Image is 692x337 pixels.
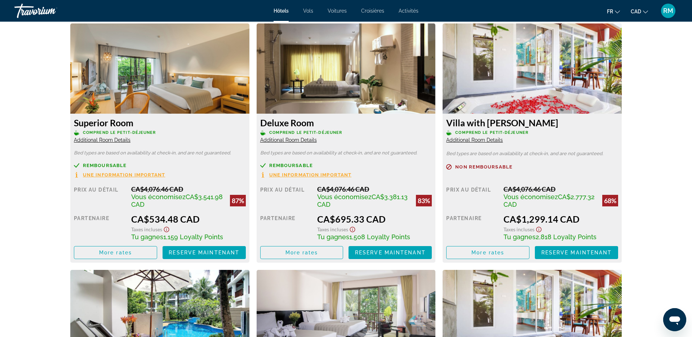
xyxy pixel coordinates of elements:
[446,117,618,128] h3: Villa with [PERSON_NAME]
[446,246,529,259] button: More rates
[355,250,426,255] span: Reserve maintenant
[504,214,618,224] div: CA$1,299.14 CAD
[317,214,432,224] div: CA$695.33 CAD
[659,3,678,18] button: User Menu
[471,250,504,255] span: More rates
[317,226,348,232] span: Taxes incluses
[328,8,347,14] a: Voitures
[317,193,408,208] span: CA$3,381.13 CAD
[446,185,498,208] div: Prix au détail
[74,137,130,143] span: Additional Room Details
[446,214,498,241] div: Partenaire
[14,1,86,20] a: Travorium
[131,214,246,224] div: CA$534.48 CAD
[349,246,432,259] button: Reserve maintenant
[74,172,165,178] button: Une information important
[269,172,352,177] span: Une information important
[504,193,558,201] span: Vous économisez
[99,250,132,255] span: More rates
[317,193,372,201] span: Vous économisez
[416,195,432,206] div: 83%
[83,172,165,177] span: Une information important
[162,224,171,233] button: Show Taxes and Fees disclaimer
[455,165,513,169] span: Non remboursable
[83,130,156,135] span: Comprend le petit-déjeuner
[399,8,418,14] a: Activités
[535,246,618,259] button: Reserve maintenant
[317,233,349,241] span: Tu gagnes
[269,163,313,168] span: Remboursable
[349,233,410,241] span: 1,508 Loyalty Points
[541,250,612,255] span: Reserve maintenant
[274,8,289,14] a: Hôtels
[631,9,641,14] span: CAD
[260,150,432,156] p: Bed types are based on availability at check-in, and are not guaranteed.
[446,151,618,156] p: Bed types are based on availability at check-in, and are not guaranteed.
[534,224,543,233] button: Show Taxes and Fees disclaimer
[607,6,620,17] button: Change language
[260,163,432,168] a: Remboursable
[269,130,342,135] span: Comprend le petit-déjeuner
[169,250,239,255] span: Reserve maintenant
[663,308,686,331] iframe: Button to launch messaging window
[348,224,357,233] button: Show Taxes and Fees disclaimer
[260,117,432,128] h3: Deluxe Room
[74,150,246,156] p: Bed types are based on availability at check-in, and are not guaranteed.
[607,9,613,14] span: fr
[303,8,313,14] a: Vols
[131,233,163,241] span: Tu gagnes
[131,185,246,193] div: CA$4,076.46 CAD
[74,185,126,208] div: Prix au détail
[446,137,503,143] span: Additional Room Details
[131,226,162,232] span: Taxes incluses
[455,130,528,135] span: Comprend le petit-déjeuner
[230,195,246,206] div: 87%
[74,163,246,168] a: Remboursable
[443,23,622,114] img: 22fd15d9-5abb-4b98-97e9-3abe13800be4.jpeg
[285,250,318,255] span: More rates
[131,193,186,201] span: Vous économisez
[663,7,673,14] span: RM
[260,246,343,259] button: More rates
[260,137,317,143] span: Additional Room Details
[602,195,618,206] div: 68%
[260,172,352,178] button: Une information important
[260,185,312,208] div: Prix au détail
[536,233,596,241] span: 2,818 Loyalty Points
[70,23,249,114] img: f86e9592-b74e-4eed-b537-792650e69973.jpeg
[260,214,312,241] div: Partenaire
[317,185,432,193] div: CA$4,076.46 CAD
[83,163,127,168] span: Remboursable
[257,23,436,114] img: 173b2aa9-e0c1-47fd-956c-81e94f96a3dd.jpeg
[631,6,648,17] button: Change currency
[131,193,223,208] span: CA$3,541.98 CAD
[361,8,384,14] a: Croisières
[504,185,618,193] div: CA$4,076.46 CAD
[74,117,246,128] h3: Superior Room
[504,193,595,208] span: CA$2,777.32 CAD
[163,246,246,259] button: Reserve maintenant
[504,233,536,241] span: Tu gagnes
[504,226,534,232] span: Taxes incluses
[163,233,223,241] span: 1,159 Loyalty Points
[74,214,126,241] div: Partenaire
[74,246,157,259] button: More rates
